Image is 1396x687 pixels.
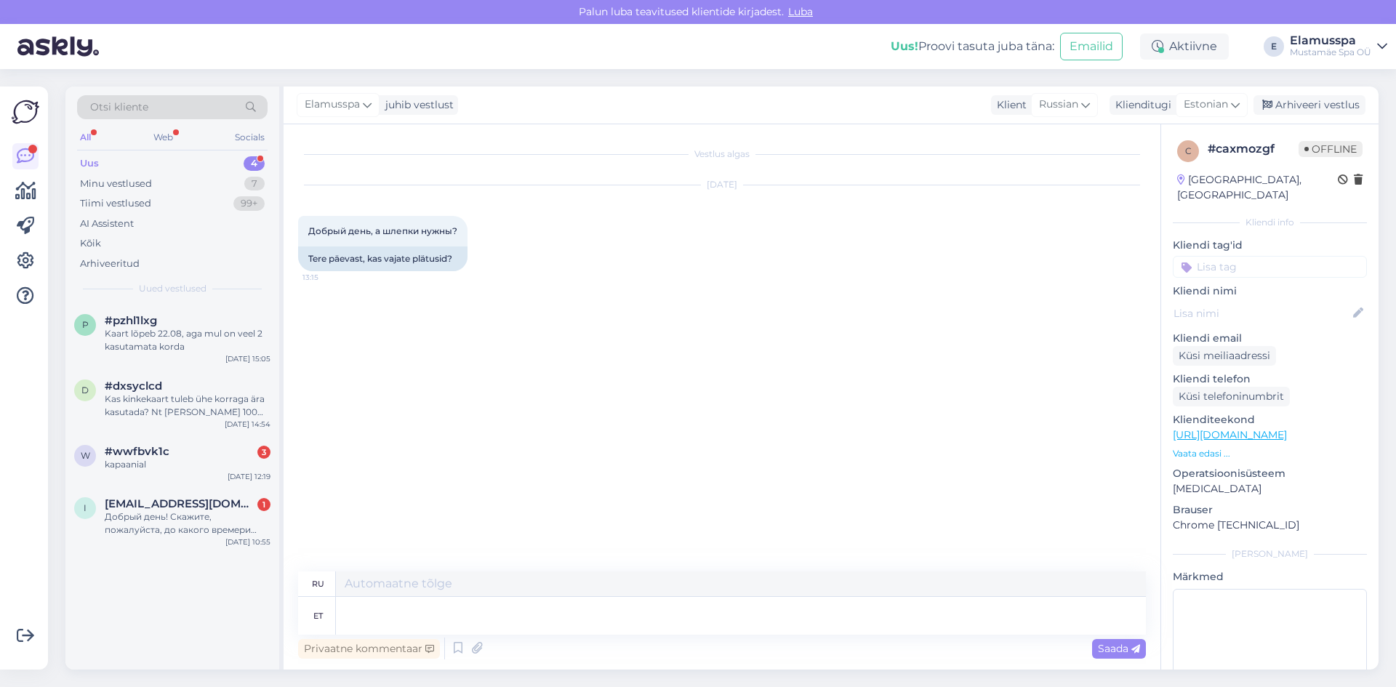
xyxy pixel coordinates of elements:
span: Elamusspa [305,97,360,113]
div: [DATE] 12:19 [228,471,270,482]
div: 1 [257,498,270,511]
p: Märkmed [1173,569,1367,584]
div: # caxmozgf [1208,140,1299,158]
a: ElamusspaMustamäe Spa OÜ [1290,35,1387,58]
div: Kaart lõpeb 22.08, aga mul on veel 2 kasutamata korda [105,327,270,353]
div: [DATE] [298,178,1146,191]
p: Brauser [1173,502,1367,518]
p: Chrome [TECHNICAL_ID] [1173,518,1367,533]
p: Kliendi email [1173,331,1367,346]
div: Socials [232,128,268,147]
button: Emailid [1060,33,1123,60]
div: Klienditugi [1110,97,1171,113]
span: Luba [784,5,817,18]
div: Arhiveeri vestlus [1253,95,1365,115]
div: et [313,603,323,628]
div: [PERSON_NAME] [1173,547,1367,561]
div: AI Assistent [80,217,134,231]
div: Arhiveeritud [80,257,140,271]
div: Elamusspa [1290,35,1371,47]
span: p [82,319,89,330]
span: d [81,385,89,395]
div: juhib vestlust [380,97,454,113]
span: Russian [1039,97,1078,113]
input: Lisa nimi [1174,305,1350,321]
b: Uus! [891,39,918,53]
span: Saada [1098,642,1140,655]
div: 3 [257,446,270,459]
div: Mustamäe Spa OÜ [1290,47,1371,58]
p: Kliendi tag'id [1173,238,1367,253]
span: #wwfbvk1c [105,445,169,458]
div: Küsi telefoninumbrit [1173,387,1290,406]
span: #pzhl1lxg [105,314,157,327]
div: 99+ [233,196,265,211]
img: Askly Logo [12,98,39,126]
span: Estonian [1184,97,1228,113]
div: [DATE] 14:54 [225,419,270,430]
div: Küsi meiliaadressi [1173,346,1276,366]
p: Kliendi telefon [1173,371,1367,387]
div: Kliendi info [1173,216,1367,229]
div: 4 [244,156,265,171]
div: Tere päevast, kas vajate plätusid? [298,246,468,271]
span: w [81,450,90,461]
span: irinavinn@mail.ru [105,497,256,510]
div: kapaanial [105,458,270,471]
div: [DATE] 15:05 [225,353,270,364]
div: Proovi tasuta juba täna: [891,38,1054,55]
span: i [84,502,87,513]
div: Web [151,128,176,147]
div: [DATE] 10:55 [225,537,270,547]
div: Vestlus algas [298,148,1146,161]
span: 13:15 [302,272,357,283]
div: All [77,128,94,147]
p: Operatsioonisüsteem [1173,466,1367,481]
div: Minu vestlused [80,177,152,191]
span: Otsi kliente [90,100,148,115]
p: Vaata edasi ... [1173,447,1367,460]
span: Offline [1299,141,1363,157]
input: Lisa tag [1173,256,1367,278]
p: Kliendi nimi [1173,284,1367,299]
div: Tiimi vestlused [80,196,151,211]
p: [MEDICAL_DATA] [1173,481,1367,497]
div: Klient [991,97,1027,113]
div: Добрый день! Скажите, пожалуйста, до какого времери действует льготное предложение 145 евро - 10 ... [105,510,270,537]
div: Privaatne kommentaar [298,639,440,659]
p: Klienditeekond [1173,412,1367,427]
div: Kas kinkekaart tuleb ühe korraga ära kasutada? Nt [PERSON_NAME] 100 eurise, aga soovin käia 4 -5 ... [105,393,270,419]
div: Uus [80,156,99,171]
div: 7 [244,177,265,191]
div: E [1264,36,1284,57]
span: c [1185,145,1192,156]
div: ru [312,571,324,596]
div: Kõik [80,236,101,251]
div: [GEOGRAPHIC_DATA], [GEOGRAPHIC_DATA] [1177,172,1338,203]
span: Добрый день, а шлепки нужны? [308,225,457,236]
span: Uued vestlused [139,282,206,295]
div: Aktiivne [1140,33,1229,60]
a: [URL][DOMAIN_NAME] [1173,428,1287,441]
span: #dxsyclcd [105,379,162,393]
